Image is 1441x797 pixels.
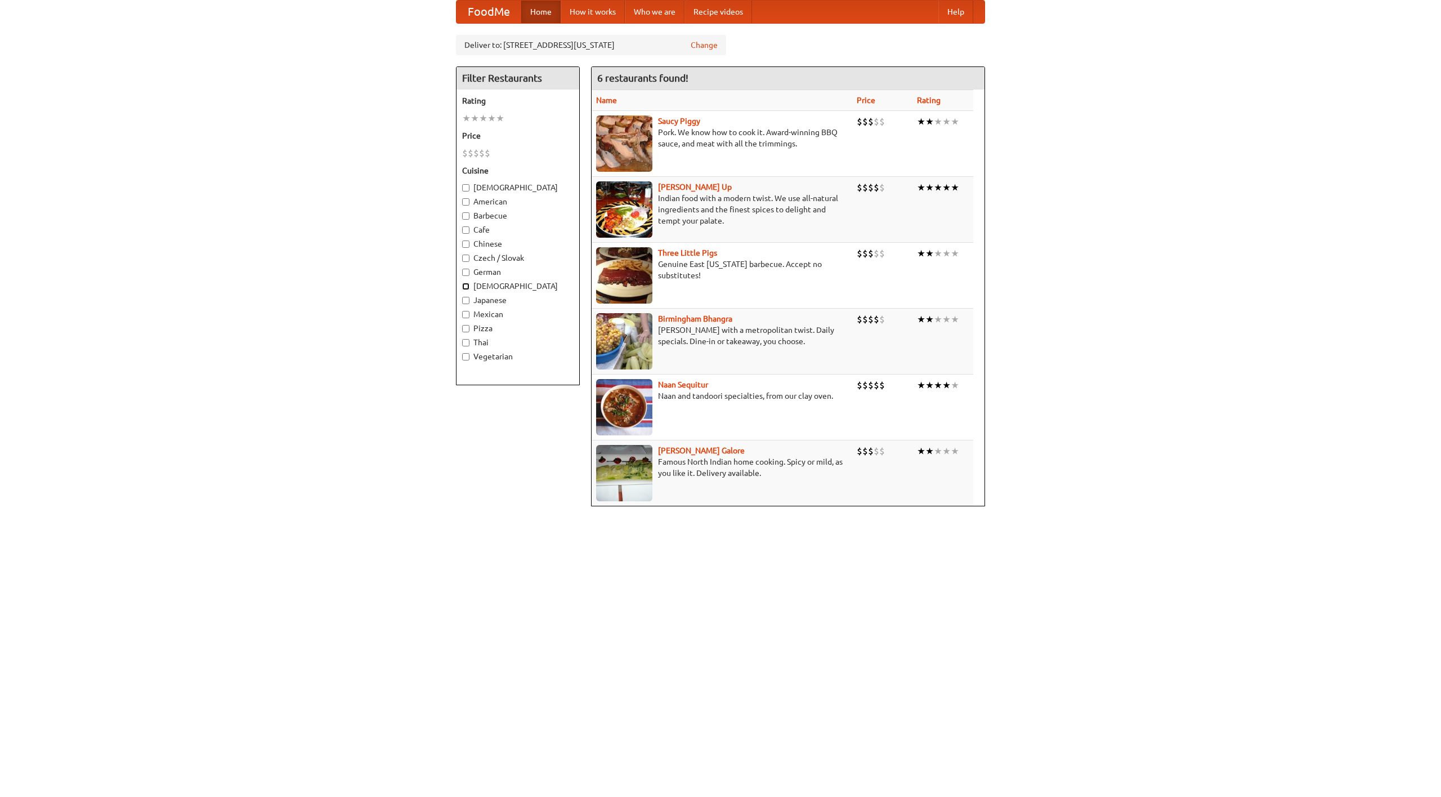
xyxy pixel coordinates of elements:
[925,313,934,326] li: ★
[479,147,485,159] li: $
[597,73,688,83] ng-pluralize: 6 restaurants found!
[521,1,561,23] a: Home
[462,266,574,278] label: German
[596,379,652,435] img: naansequitur.jpg
[925,181,934,194] li: ★
[462,210,574,221] label: Barbecue
[462,337,574,348] label: Thai
[462,269,469,276] input: German
[868,445,874,457] li: $
[462,184,469,192] input: [DEMOGRAPHIC_DATA]
[951,379,959,391] li: ★
[658,314,732,323] b: Birmingham Bhangra
[462,224,574,235] label: Cafe
[925,247,934,260] li: ★
[879,247,885,260] li: $
[462,325,469,332] input: Pizza
[625,1,684,23] a: Who we are
[658,248,717,257] a: Three Little Pigs
[917,96,941,105] a: Rating
[462,255,469,262] input: Czech / Slovak
[462,351,574,362] label: Vegetarian
[942,379,951,391] li: ★
[942,247,951,260] li: ★
[874,115,879,128] li: $
[462,311,469,318] input: Mexican
[868,379,874,391] li: $
[462,196,574,207] label: American
[462,309,574,320] label: Mexican
[658,182,732,192] a: [PERSON_NAME] Up
[596,96,617,105] a: Name
[658,446,745,455] a: [PERSON_NAME] Galore
[462,182,574,193] label: [DEMOGRAPHIC_DATA]
[462,226,469,234] input: Cafe
[879,379,885,391] li: $
[862,247,868,260] li: $
[857,247,862,260] li: $
[879,445,885,457] li: $
[862,445,868,457] li: $
[596,247,652,304] img: littlepigs.jpg
[934,379,942,391] li: ★
[917,445,925,457] li: ★
[658,380,708,389] a: Naan Sequitur
[917,379,925,391] li: ★
[917,313,925,326] li: ★
[868,313,874,326] li: $
[857,445,862,457] li: $
[596,456,848,479] p: Famous North Indian home cooking. Spicy or mild, as you like it. Delivery available.
[457,1,521,23] a: FoodMe
[487,112,496,124] li: ★
[857,115,862,128] li: $
[879,181,885,194] li: $
[684,1,752,23] a: Recipe videos
[925,379,934,391] li: ★
[462,323,574,334] label: Pizza
[874,445,879,457] li: $
[658,117,700,126] a: Saucy Piggy
[462,212,469,220] input: Barbecue
[468,147,473,159] li: $
[462,112,471,124] li: ★
[462,238,574,250] label: Chinese
[479,112,487,124] li: ★
[942,181,951,194] li: ★
[951,445,959,457] li: ★
[951,247,959,260] li: ★
[925,115,934,128] li: ★
[874,379,879,391] li: $
[917,247,925,260] li: ★
[462,353,469,360] input: Vegetarian
[462,165,574,176] h5: Cuisine
[462,241,469,248] input: Chinese
[462,95,574,106] h5: Rating
[874,247,879,260] li: $
[471,112,479,124] li: ★
[857,96,875,105] a: Price
[917,181,925,194] li: ★
[934,247,942,260] li: ★
[596,313,652,369] img: bhangra.jpg
[874,181,879,194] li: $
[596,445,652,501] img: currygalore.jpg
[942,445,951,457] li: ★
[596,193,848,226] p: Indian food with a modern twist. We use all-natural ingredients and the finest spices to delight ...
[868,247,874,260] li: $
[934,181,942,194] li: ★
[857,181,862,194] li: $
[596,324,848,347] p: [PERSON_NAME] with a metropolitan twist. Daily specials. Dine-in or takeaway, you choose.
[462,130,574,141] h5: Price
[874,313,879,326] li: $
[934,313,942,326] li: ★
[596,115,652,172] img: saucy.jpg
[942,313,951,326] li: ★
[462,280,574,292] label: [DEMOGRAPHIC_DATA]
[917,115,925,128] li: ★
[496,112,504,124] li: ★
[868,115,874,128] li: $
[857,379,862,391] li: $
